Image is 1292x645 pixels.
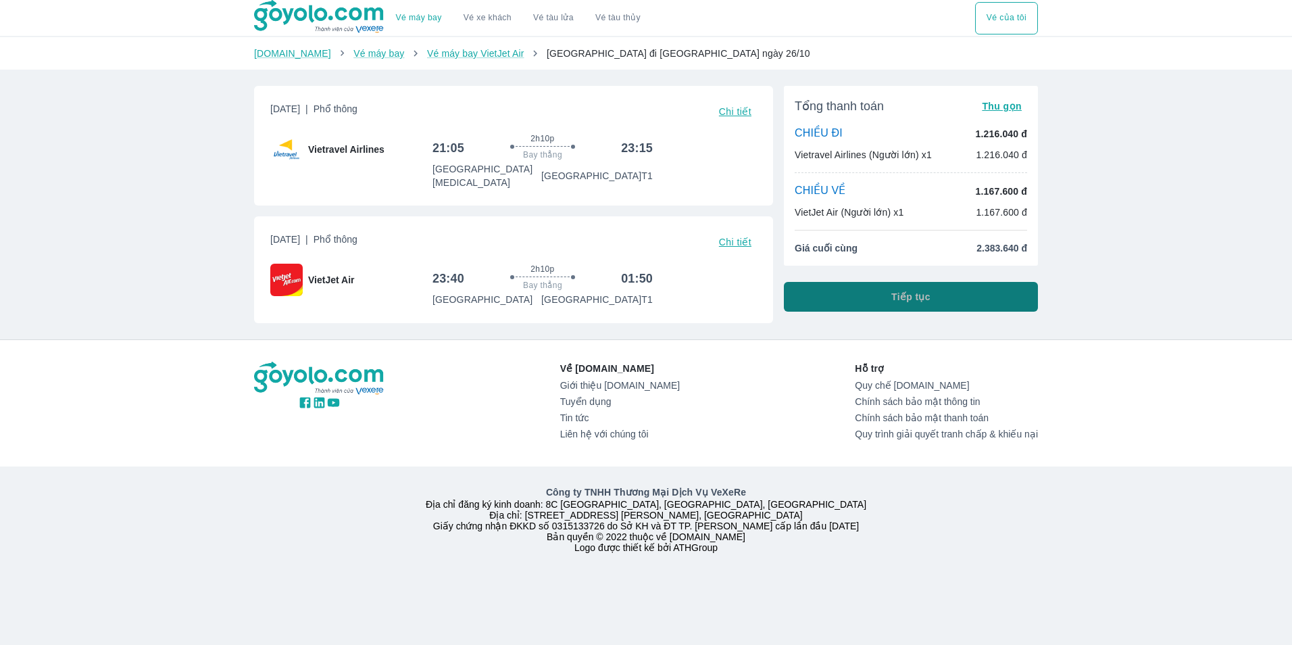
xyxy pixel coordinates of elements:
[246,485,1046,553] div: Địa chỉ đăng ký kinh doanh: 8C [GEOGRAPHIC_DATA], [GEOGRAPHIC_DATA], [GEOGRAPHIC_DATA] Địa chỉ: [...
[432,162,541,189] p: [GEOGRAPHIC_DATA] [MEDICAL_DATA]
[976,241,1027,255] span: 2.383.640 đ
[305,103,308,114] span: |
[385,2,651,34] div: choose transportation mode
[254,362,385,396] img: logo
[982,101,1022,112] span: Thu gọn
[719,106,751,117] span: Chi tiết
[795,126,843,141] p: CHIỀU ĐI
[541,293,653,306] p: [GEOGRAPHIC_DATA] T1
[621,270,653,287] h6: 01:50
[432,293,532,306] p: [GEOGRAPHIC_DATA]
[314,234,357,245] span: Phổ thông
[530,133,554,144] span: 2h10p
[396,13,442,23] a: Vé máy bay
[464,13,512,23] a: Vé xe khách
[976,185,1027,198] p: 1.167.600 đ
[891,290,930,304] span: Tiếp tục
[432,270,464,287] h6: 23:40
[270,102,357,121] span: [DATE]
[560,429,680,439] a: Liên hệ với chúng tôi
[976,97,1027,116] button: Thu gọn
[560,412,680,423] a: Tin tức
[976,127,1027,141] p: 1.216.040 đ
[975,2,1038,34] button: Vé của tôi
[530,264,554,274] span: 2h10p
[547,48,810,59] span: [GEOGRAPHIC_DATA] đi [GEOGRAPHIC_DATA] ngày 26/10
[855,380,1038,391] a: Quy chế [DOMAIN_NAME]
[270,233,357,252] span: [DATE]
[719,237,751,247] span: Chi tiết
[523,280,562,291] span: Bay thẳng
[795,184,846,199] p: CHIỀU VỀ
[353,48,404,59] a: Vé máy bay
[308,273,354,287] span: VietJet Air
[795,241,858,255] span: Giá cuối cùng
[305,234,308,245] span: |
[855,429,1038,439] a: Quy trình giải quyết tranh chấp & khiếu nại
[254,47,1038,60] nav: breadcrumb
[976,148,1027,162] p: 1.216.040 đ
[855,412,1038,423] a: Chính sách bảo mật thanh toán
[784,282,1038,312] button: Tiếp tục
[795,206,903,219] p: VietJet Air (Người lớn) x1
[254,48,331,59] a: [DOMAIN_NAME]
[975,2,1038,34] div: choose transportation mode
[432,140,464,156] h6: 21:05
[976,206,1027,219] p: 1.167.600 đ
[714,233,757,252] button: Chi tiết
[560,380,680,391] a: Giới thiệu [DOMAIN_NAME]
[541,169,653,183] p: [GEOGRAPHIC_DATA] T1
[257,485,1035,499] p: Công ty TNHH Thương Mại Dịch Vụ VeXeRe
[621,140,653,156] h6: 23:15
[308,143,384,156] span: Vietravel Airlines
[560,396,680,407] a: Tuyển dụng
[585,2,651,34] button: Vé tàu thủy
[522,2,585,34] a: Vé tàu lửa
[795,148,932,162] p: Vietravel Airlines (Người lớn) x1
[795,98,884,114] span: Tổng thanh toán
[855,362,1038,375] p: Hỗ trợ
[314,103,357,114] span: Phổ thông
[560,362,680,375] p: Về [DOMAIN_NAME]
[523,149,562,160] span: Bay thẳng
[427,48,524,59] a: Vé máy bay VietJet Air
[714,102,757,121] button: Chi tiết
[855,396,1038,407] a: Chính sách bảo mật thông tin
